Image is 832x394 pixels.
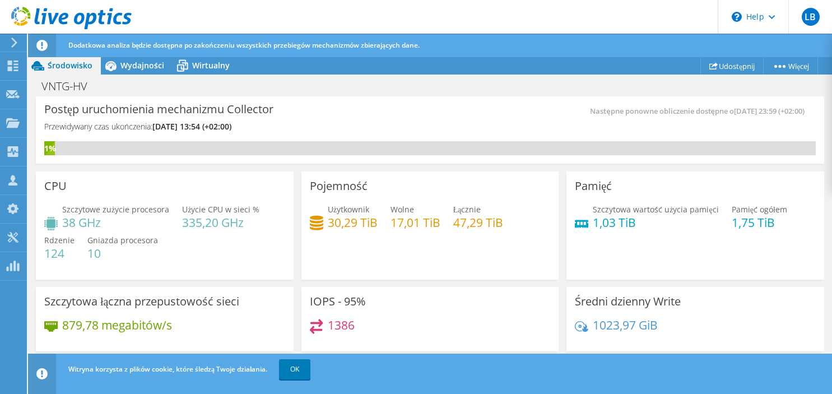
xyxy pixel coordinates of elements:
h1: VNTG-HV [36,80,105,92]
a: OK [279,359,310,379]
h3: Pamięć [575,180,612,192]
span: Gniazda procesora [87,235,158,245]
span: [DATE] 13:54 (+02:00) [152,121,231,132]
h4: 30,29 TiB [328,216,378,229]
h4: 17,01 TiB [391,216,440,229]
span: Pamięć ogółem [732,204,787,215]
span: Środowisko [48,60,92,71]
svg: \n [732,12,742,22]
span: Szczytowa wartość użycia pamięci [593,204,718,215]
span: Szczytowe zużycie procesora [62,204,169,215]
h4: 10 [87,247,158,259]
span: [DATE] 23:59 (+02:00) [734,106,805,116]
span: Użytkownik [328,204,369,215]
span: Wirtualny [192,60,230,71]
h3: IOPS - 95% [310,295,366,308]
span: Użycie CPU w sieci % [182,204,259,215]
div: 1% [44,142,55,155]
h4: 38 GHz [62,216,169,229]
h4: 1386 [328,319,355,331]
h4: 879,78 megabitów/s [62,319,172,331]
span: Dodatkowa analiza będzie dostępna po zakończeniu wszystkich przebiegów mechanizmów zbierających d... [68,40,420,50]
span: LB [802,8,820,26]
a: Więcej [763,57,818,75]
span: Następne ponowne obliczenie dostępne o [590,106,810,116]
a: Udostępnij [700,57,764,75]
h4: 124 [44,247,75,259]
h4: 1023,97 GiB [593,319,658,331]
h3: Pojemność [310,180,368,192]
h4: 47,29 TiB [453,216,503,229]
h4: 335,20 GHz [182,216,259,229]
span: Witryna korzysta z plików cookie, które śledzą Twoje działania. [68,364,267,374]
h4: 1,03 TiB [593,216,718,229]
h4: 1,75 TiB [732,216,787,229]
h3: Szczytowa łączna przepustowość sieci [44,295,239,308]
span: Wydajności [120,60,164,71]
h3: CPU [44,180,67,192]
span: Łącznie [453,204,481,215]
h4: Przewidywany czas ukończenia: [44,120,231,133]
span: Rdzenie [44,235,75,245]
span: Wolne [391,204,414,215]
h3: Średni dzienny Write [575,295,681,308]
